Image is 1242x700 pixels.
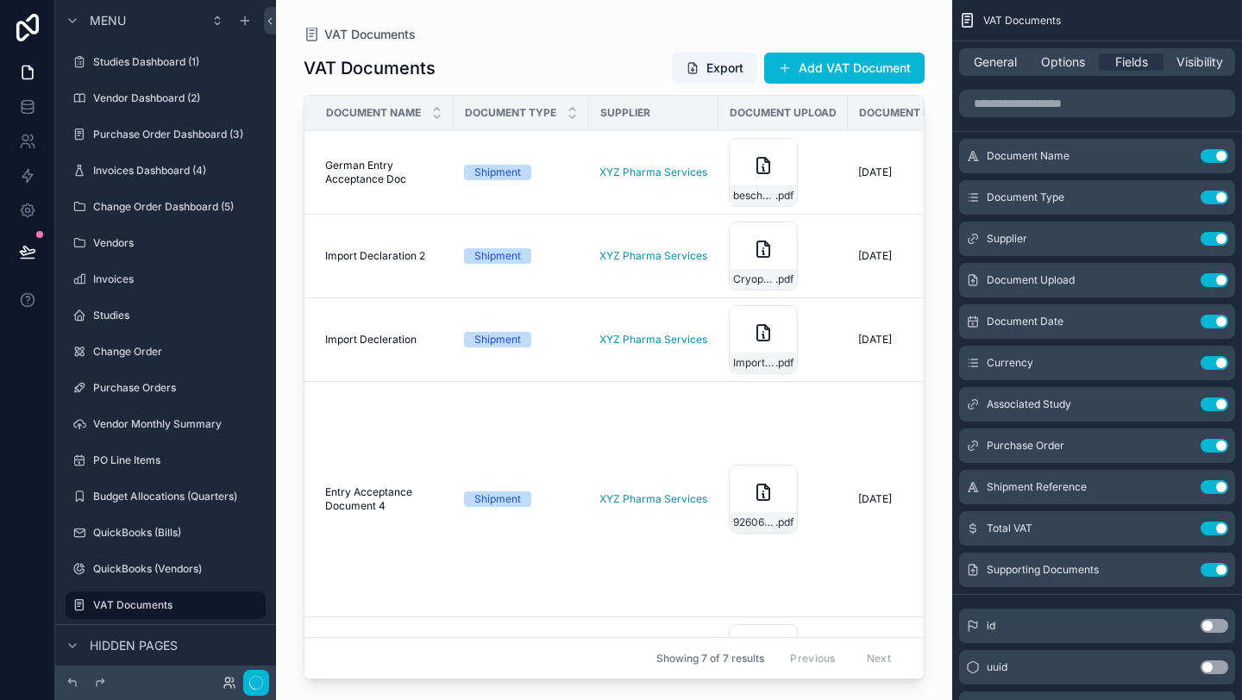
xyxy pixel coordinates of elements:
a: XYZ Pharma Services [599,166,708,179]
label: VAT Documents [93,598,255,612]
a: XYZ Pharma Services [599,333,708,347]
span: Import-Declaration-Report-(DULLHR2503170000001187) [733,356,775,370]
span: Currency [987,356,1033,370]
a: Shipment [464,332,579,347]
label: Change Order Dashboard (5) [93,200,262,214]
a: Budget Allocations (Quarters) [66,483,266,510]
a: Change Order [66,338,266,366]
span: id [987,619,995,633]
span: [DATE] [858,249,892,263]
span: Hidden pages [90,637,178,654]
span: Document Type [987,191,1064,204]
span: Document Date [859,106,950,120]
a: XYZ Pharma Services [599,249,708,263]
button: Add VAT Document [764,53,925,84]
div: Shipment [474,248,521,264]
a: Vendor Monthly Summary [66,410,266,438]
div: Shipment [474,165,521,180]
span: .pdf [775,189,793,203]
div: Shipment [474,491,521,507]
span: Document Name [987,149,1069,163]
span: Document Name [326,106,421,120]
a: Vendors [66,229,266,257]
label: Budget Allocations (Quarters) [93,490,262,503]
span: Supporting Documents [987,563,1099,577]
div: Shipment [474,332,521,347]
a: QuickBooks (Bills) [66,519,266,547]
a: XYZ Pharma Services [599,249,707,263]
span: Document Upload [730,106,837,120]
a: Purchase Orders [66,374,266,402]
a: Create VAT Document [86,622,266,650]
a: Shipment [464,248,579,264]
label: Change Order [93,345,262,359]
label: Studies [93,309,262,322]
a: XYZ Pharma Services [599,492,707,506]
span: General [974,53,1017,71]
a: [DATE] [858,166,972,179]
a: VAT Documents [304,26,416,43]
span: Purchase Order [987,439,1064,453]
label: Vendors [93,236,262,250]
span: Associated Study [987,397,1071,411]
span: .pdf [775,356,793,370]
a: bescheid_241438470CL-715766271-BER.pdf [729,138,837,207]
a: 925936665-Customs-Entry-Summary.pdf [729,624,837,693]
span: Supplier [987,232,1027,246]
span: Import Declaration 2 [325,249,425,263]
label: Vendor Dashboard (2) [93,91,262,105]
span: Supplier [600,106,650,120]
label: Studies Dashboard (1) [93,55,262,69]
span: bescheid_241438470CL-715766271-BER [733,189,775,203]
a: XYZ Pharma Services [599,166,707,179]
a: Vendor Dashboard (2) [66,84,266,112]
a: Import Decleration [325,333,443,347]
a: Studies Dashboard (1) [66,48,266,76]
a: XYZ Pharma Services [599,492,708,506]
span: Visibility [1176,53,1223,71]
span: Total VAT [987,522,1032,535]
span: [DATE] [858,166,892,179]
span: Fields [1115,53,1148,71]
label: QuickBooks (Vendors) [93,562,262,576]
span: Cryopdp-14860-(003)---Invoice [733,272,775,286]
span: Document Date [987,315,1063,328]
span: Shipment Reference [987,480,1087,494]
a: QuickBooks (Vendors) [66,555,266,583]
a: VAT Documents [66,591,266,619]
a: Invoices [66,266,266,293]
label: QuickBooks (Bills) [93,526,262,540]
a: Shipment [464,165,579,180]
span: .pdf [775,516,793,529]
span: 926066745-Customs-Entry-Summary [733,516,775,529]
a: PO Line Items [66,447,266,474]
a: Invoices Dashboard (4) [66,157,266,184]
span: VAT Documents [983,14,1061,28]
a: Purchase Order Dashboard (3) [66,121,266,148]
a: [DATE] [858,333,972,347]
a: [DATE] [858,249,972,263]
span: Import Decleration [325,333,417,347]
button: Export [672,53,757,84]
span: Options [1041,53,1085,71]
span: uuid [987,660,1007,674]
label: Invoices Dashboard (4) [93,164,262,178]
h1: VAT Documents [304,56,436,80]
span: Showing 7 of 7 results [656,652,764,666]
label: Purchase Orders [93,381,262,395]
label: Vendor Monthly Summary [93,417,262,431]
a: German Entry Acceptance Doc [325,159,443,186]
a: XYZ Pharma Services [599,333,707,347]
a: Cryopdp-14860-(003)---Invoice.pdf [729,222,837,291]
a: Import Declaration 2 [325,249,443,263]
span: [DATE] [858,333,892,347]
a: Entry Acceptance Document 4 [325,485,443,513]
span: Document Upload [987,273,1075,287]
a: Studies [66,302,266,329]
label: Invoices [93,272,262,286]
span: [DATE] [858,492,892,506]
